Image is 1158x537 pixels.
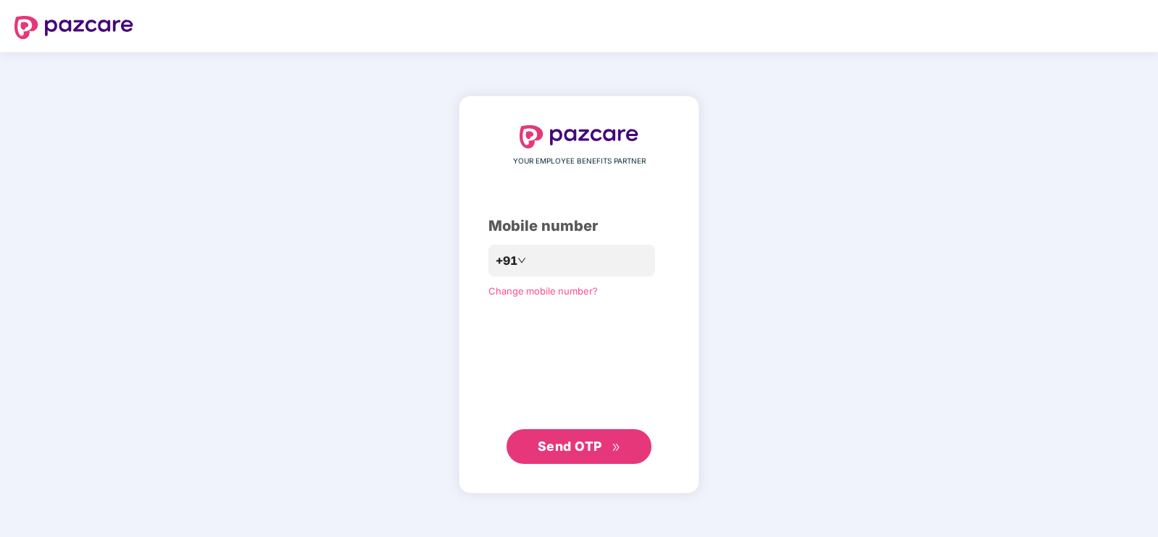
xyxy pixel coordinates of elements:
[538,439,602,454] span: Send OTP
[612,443,621,452] span: double-right
[507,429,651,464] button: Send OTPdouble-right
[520,125,638,148] img: logo
[496,252,517,270] span: +91
[14,16,133,39] img: logo
[517,256,526,265] span: down
[513,156,646,167] span: YOUR EMPLOYEE BENEFITS PARTNER
[488,215,670,237] div: Mobile number
[488,285,598,297] a: Change mobile number?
